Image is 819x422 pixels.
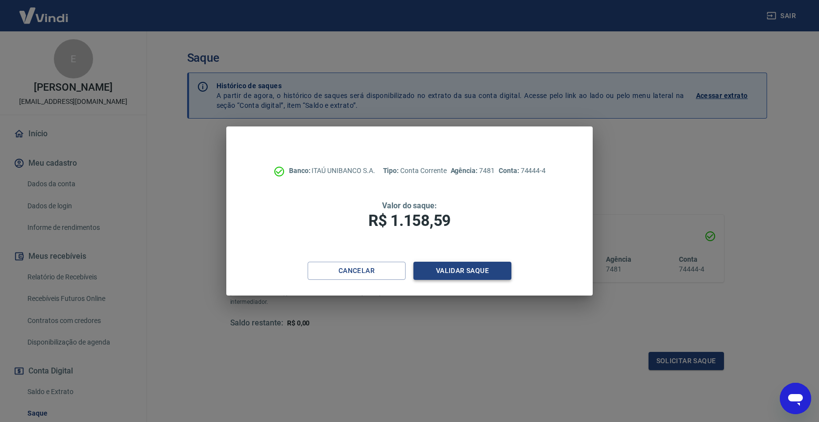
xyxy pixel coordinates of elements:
button: Cancelar [308,262,406,280]
p: Conta Corrente [383,166,447,176]
span: Valor do saque: [382,201,437,210]
p: ITAÚ UNIBANCO S.A. [289,166,375,176]
span: Conta: [499,167,521,174]
span: Banco: [289,167,312,174]
span: Tipo: [383,167,401,174]
p: 74444-4 [499,166,546,176]
button: Validar saque [413,262,511,280]
iframe: Botão para abrir a janela de mensagens [780,383,811,414]
span: Agência: [451,167,480,174]
p: 7481 [451,166,495,176]
span: R$ 1.158,59 [368,211,451,230]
